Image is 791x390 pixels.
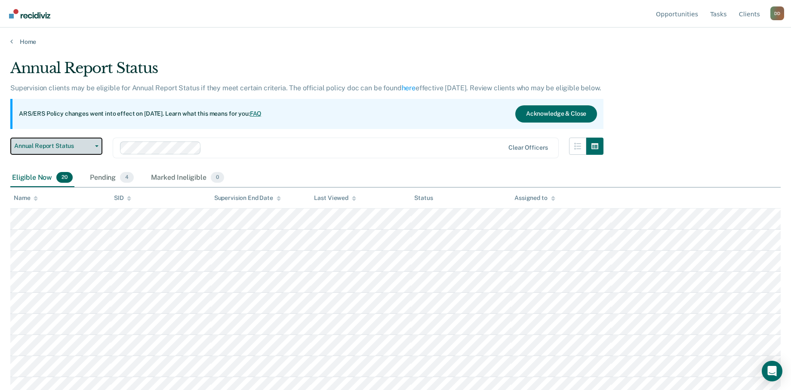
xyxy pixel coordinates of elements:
[770,6,784,20] div: D D
[114,194,132,202] div: SID
[762,361,782,381] div: Open Intercom Messenger
[10,38,781,46] a: Home
[88,169,135,187] div: Pending4
[9,9,50,18] img: Recidiviz
[770,6,784,20] button: Profile dropdown button
[214,194,281,202] div: Supervision End Date
[10,169,74,187] div: Eligible Now20
[515,105,597,123] button: Acknowledge & Close
[508,144,548,151] div: Clear officers
[250,110,262,117] a: FAQ
[10,59,603,84] div: Annual Report Status
[120,172,134,183] span: 4
[211,172,224,183] span: 0
[314,194,356,202] div: Last Viewed
[414,194,433,202] div: Status
[402,84,416,92] a: here
[10,84,601,92] p: Supervision clients may be eligible for Annual Report Status if they meet certain criteria. The o...
[10,138,102,155] button: Annual Report Status
[56,172,73,183] span: 20
[14,194,38,202] div: Name
[19,110,262,118] p: ARS/ERS Policy changes went into effect on [DATE]. Learn what this means for you:
[514,194,555,202] div: Assigned to
[149,169,226,187] div: Marked Ineligible0
[14,142,92,150] span: Annual Report Status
